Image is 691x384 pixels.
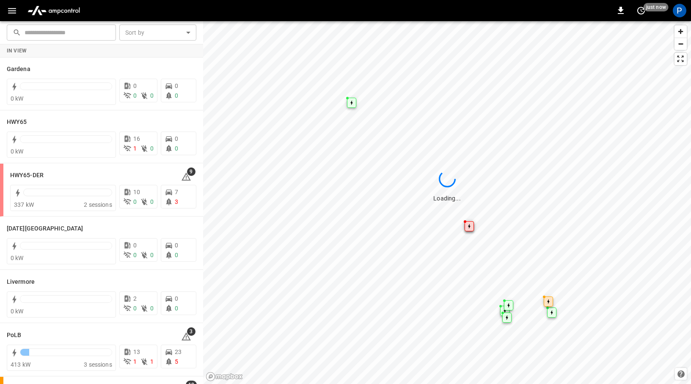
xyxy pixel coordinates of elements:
span: 0 [175,252,178,258]
h6: Karma Center [7,224,83,233]
h6: Livermore [7,277,35,287]
span: 0 [133,92,137,99]
div: Map marker [547,307,556,318]
div: Map marker [544,296,553,307]
div: Map marker [465,221,474,231]
button: set refresh interval [634,4,648,17]
img: ampcontrol.io logo [24,3,83,19]
span: 0 [133,82,137,89]
span: 0 [150,305,154,312]
button: Zoom in [674,25,687,38]
span: 0 [150,252,154,258]
div: Map marker [502,313,512,323]
span: Loading... [433,195,460,202]
span: 5 [175,358,178,365]
span: 23 [175,348,182,355]
h6: Gardena [7,65,30,74]
span: 2 sessions [84,201,112,208]
span: 0 [175,145,178,152]
span: 0 [175,92,178,99]
span: 1 [150,358,154,365]
span: 1 [133,145,137,152]
span: 1 [133,358,137,365]
span: 0 [133,198,137,205]
span: 9 [187,167,195,176]
span: 0 [150,145,154,152]
span: 3 sessions [84,361,112,368]
span: 16 [133,135,140,142]
span: 0 kW [11,308,24,315]
span: 0 kW [11,95,24,102]
button: Zoom out [674,38,687,50]
span: 13 [133,348,140,355]
span: 10 [133,189,140,195]
h6: HWY65 [7,118,27,127]
h6: PoLB [7,331,21,340]
div: Map marker [500,306,509,316]
span: 0 [150,198,154,205]
span: 413 kW [11,361,30,368]
span: 0 kW [11,148,24,155]
div: Map marker [504,300,513,310]
span: 0 [133,305,137,312]
span: 0 [175,305,178,312]
span: 3 [187,327,195,336]
span: 3 [175,198,178,205]
span: 0 kW [11,255,24,261]
span: 0 [175,242,178,249]
a: Mapbox homepage [206,372,243,381]
canvas: Map [203,21,691,384]
span: just now [644,3,669,11]
span: 0 [133,252,137,258]
span: 0 [175,135,178,142]
span: 0 [175,82,178,89]
span: 0 [175,295,178,302]
span: 0 [150,92,154,99]
span: 0 [133,242,137,249]
span: 2 [133,295,137,302]
span: 7 [175,189,178,195]
div: profile-icon [673,4,686,17]
div: Map marker [347,98,356,108]
span: 337 kW [14,201,34,208]
h6: HWY65-DER [10,171,44,180]
strong: In View [7,48,27,54]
